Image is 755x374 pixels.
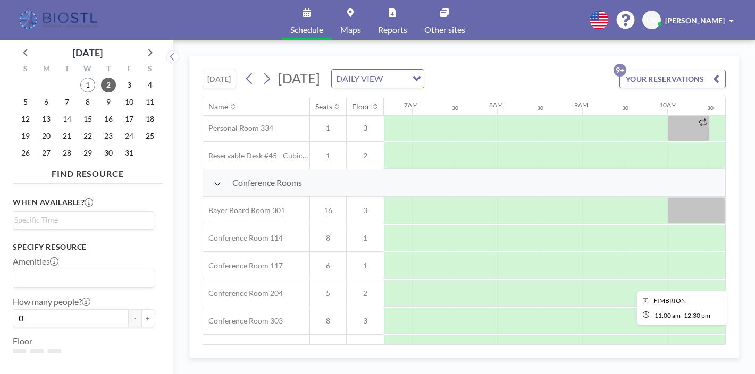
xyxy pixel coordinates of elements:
[424,25,465,34] span: Other sites
[647,15,657,25] span: LM
[73,45,103,60] div: [DATE]
[142,78,157,92] span: Saturday, October 4, 2025
[203,288,283,298] span: Conference Room 204
[347,288,384,298] span: 2
[707,105,714,112] div: 30
[14,271,148,285] input: Search for option
[142,95,157,109] span: Saturday, October 11, 2025
[13,164,163,179] h4: FIND RESOURCE
[15,63,36,76] div: S
[203,233,283,243] span: Conference Room 114
[13,269,154,287] div: Search for option
[452,105,458,112] div: 30
[334,72,385,86] span: DAILY VIEW
[17,353,22,363] span: 1
[18,95,33,109] span: Sunday, October 5, 2025
[203,123,273,133] span: Personal Room 334
[347,123,384,133] span: 3
[101,146,116,160] span: Thursday, October 30, 2025
[122,146,137,160] span: Friday, October 31, 2025
[347,316,384,326] span: 3
[404,101,418,109] div: 7AM
[278,70,320,86] span: [DATE]
[35,353,39,363] span: 2
[142,112,157,126] span: Saturday, October 18, 2025
[122,78,137,92] span: Friday, October 3, 2025
[141,309,154,327] button: +
[203,151,309,160] span: Reservable Desk #45 - Cubicle Area (Office 206)
[60,112,74,126] span: Tuesday, October 14, 2025
[347,344,384,353] span: 3
[36,63,57,76] div: M
[659,101,677,109] div: 10AM
[39,95,54,109] span: Monday, October 6, 2025
[614,64,626,76] p: 9+
[619,70,726,88] button: YOUR RESERVATIONS9+
[208,102,228,112] div: Name
[13,336,32,346] label: Floor
[489,101,503,109] div: 8AM
[13,256,58,267] label: Amenities
[537,105,543,112] div: 30
[332,70,424,88] div: Search for option
[60,146,74,160] span: Tuesday, October 28, 2025
[80,129,95,143] span: Wednesday, October 22, 2025
[39,146,54,160] span: Monday, October 27, 2025
[203,261,283,270] span: Conference Room 117
[52,353,57,363] span: 3
[101,78,116,92] span: Thursday, October 2, 2025
[14,214,148,226] input: Search for option
[129,309,141,327] button: -
[203,316,283,326] span: Conference Room 303
[203,344,283,353] span: Conference Room 324
[310,151,346,160] span: 1
[101,95,116,109] span: Thursday, October 9, 2025
[122,112,137,126] span: Friday, October 17, 2025
[310,233,346,243] span: 8
[653,296,686,304] span: FIMBRION
[232,177,302,188] span: Conference Rooms
[310,206,346,215] span: 16
[574,101,588,109] div: 9AM
[13,242,154,252] h3: Specify resource
[378,25,407,34] span: Reports
[122,95,137,109] span: Friday, October 10, 2025
[352,102,370,112] div: Floor
[347,233,384,243] span: 1
[347,261,384,270] span: 1
[57,63,78,76] div: T
[682,311,684,319] span: -
[18,146,33,160] span: Sunday, October 26, 2025
[80,95,95,109] span: Wednesday, October 8, 2025
[13,212,154,228] div: Search for option
[203,70,236,88] button: [DATE]
[310,261,346,270] span: 6
[98,63,119,76] div: T
[80,112,95,126] span: Wednesday, October 15, 2025
[655,311,681,319] span: 11:00 AM
[622,105,628,112] div: 30
[39,129,54,143] span: Monday, October 20, 2025
[139,63,160,76] div: S
[310,288,346,298] span: 5
[18,129,33,143] span: Sunday, October 19, 2025
[80,146,95,160] span: Wednesday, October 29, 2025
[386,72,406,86] input: Search for option
[665,16,725,25] span: [PERSON_NAME]
[101,129,116,143] span: Thursday, October 23, 2025
[60,95,74,109] span: Tuesday, October 7, 2025
[310,316,346,326] span: 8
[290,25,323,34] span: Schedule
[80,78,95,92] span: Wednesday, October 1, 2025
[684,311,710,319] span: 12:30 PM
[78,63,98,76] div: W
[101,112,116,126] span: Thursday, October 16, 2025
[18,112,33,126] span: Sunday, October 12, 2025
[340,25,361,34] span: Maps
[119,63,139,76] div: F
[310,123,346,133] span: 1
[60,129,74,143] span: Tuesday, October 21, 2025
[347,206,384,215] span: 3
[315,102,332,112] div: Seats
[203,206,285,215] span: Bayer Board Room 301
